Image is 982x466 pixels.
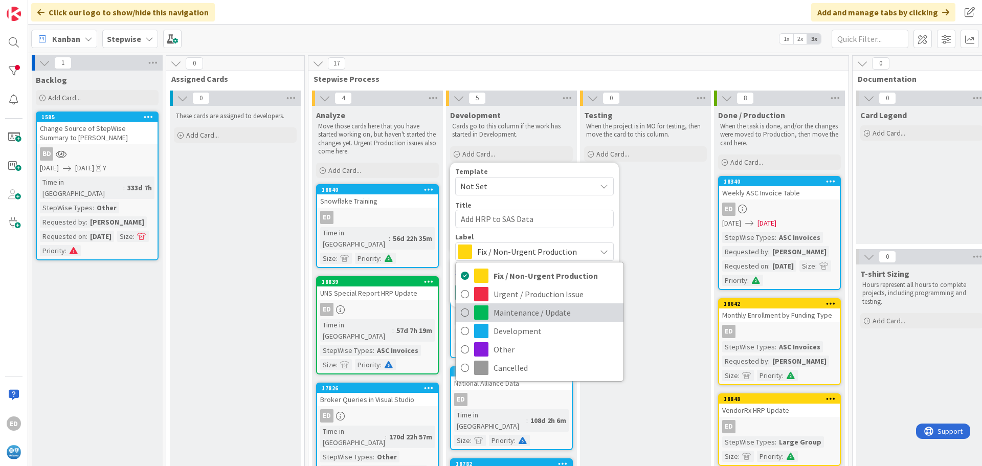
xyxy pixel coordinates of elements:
[719,299,840,322] div: 18642Monthly Enrollment by Funding Type
[719,203,840,216] div: ED
[596,149,629,159] span: Add Card...
[719,177,840,199] div: 18340Weekly ASC Invoice Table
[722,420,735,433] div: ED
[37,147,158,161] div: BD
[392,325,394,336] span: :
[770,356,829,367] div: [PERSON_NAME]
[738,370,740,381] span: :
[451,367,572,390] div: 18568National Alliance Data
[117,231,133,242] div: Size
[719,404,840,417] div: VendorRx HRP Update
[860,110,907,120] span: Card Legend
[724,395,840,403] div: 18848
[719,177,840,186] div: 18340
[40,231,86,242] div: Requested on
[872,57,889,70] span: 0
[186,130,219,140] span: Add Card...
[322,278,438,285] div: 18839
[477,245,591,259] span: Fix / Non-Urgent Production
[782,370,784,381] span: :
[317,277,438,286] div: 18839
[450,110,501,120] span: Development
[719,394,840,417] div: 18848VendorRx HRP Update
[320,345,373,356] div: StepWise Types
[757,218,776,229] span: [DATE]
[456,303,623,322] a: Maintenance / Update
[320,426,385,448] div: Time in [GEOGRAPHIC_DATA]
[107,34,141,44] b: Stepwise
[387,431,435,442] div: 170d 22h 57m
[133,231,135,242] span: :
[318,122,437,156] p: Move those cards here that you have started working on, but haven't started the changes yet. Urge...
[87,231,114,242] div: [DATE]
[719,299,840,308] div: 18642
[317,194,438,208] div: Snowflake Training
[334,92,352,104] span: 4
[40,163,59,173] span: [DATE]
[317,286,438,300] div: UNS Special Report HRP Update
[736,92,754,104] span: 8
[54,57,72,69] span: 1
[815,260,817,272] span: :
[454,409,526,432] div: Time in [GEOGRAPHIC_DATA]
[40,245,65,256] div: Priority
[776,341,823,352] div: ASC Invoices
[494,360,618,375] span: Cancelled
[451,376,572,390] div: National Alliance Data
[879,92,896,104] span: 0
[454,435,470,446] div: Size
[776,436,824,448] div: Large Group
[782,451,784,462] span: :
[125,182,154,193] div: 333d 7h
[494,268,618,283] span: Fix / Non-Urgent Production
[52,33,80,45] span: Kanban
[873,128,905,138] span: Add Card...
[454,303,526,325] div: Time in [GEOGRAPHIC_DATA]
[456,285,623,303] a: Urgent / Production Issue
[722,275,747,286] div: Priority
[768,246,770,257] span: :
[328,166,361,175] span: Add Card...
[328,57,345,70] span: 17
[373,451,374,462] span: :
[385,431,387,442] span: :
[7,7,21,21] img: Visit kanbanzone.com
[722,436,775,448] div: StepWise Types
[7,445,21,459] img: avatar
[390,233,435,244] div: 56d 22h 35m
[355,359,380,370] div: Priority
[858,74,978,84] span: Documentation
[320,409,333,423] div: ED
[456,322,623,340] a: Development
[455,233,474,240] span: Label
[722,218,741,229] span: [DATE]
[722,246,768,257] div: Requested by
[123,182,125,193] span: :
[322,385,438,392] div: 17826
[722,451,738,462] div: Size
[455,168,488,175] span: Template
[489,435,514,446] div: Priority
[389,233,390,244] span: :
[322,186,438,193] div: 18840
[738,451,740,462] span: :
[176,112,295,120] p: These cards are assigned to developers.
[719,394,840,404] div: 18848
[462,149,495,159] span: Add Card...
[36,75,67,85] span: Backlog
[7,416,21,431] div: ED
[455,210,614,228] textarea: Add HRP to SAS Data
[719,308,840,322] div: Monthly Enrollment by Funding Type
[722,370,738,381] div: Size
[724,178,840,185] div: 18340
[768,260,770,272] span: :
[374,451,399,462] div: Other
[380,253,382,264] span: :
[317,384,438,406] div: 17826Broker Queries in Visual Studio
[514,435,516,446] span: :
[460,180,588,193] span: Not Set
[468,92,486,104] span: 5
[21,2,47,14] span: Support
[747,275,749,286] span: :
[454,328,500,340] div: Requested by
